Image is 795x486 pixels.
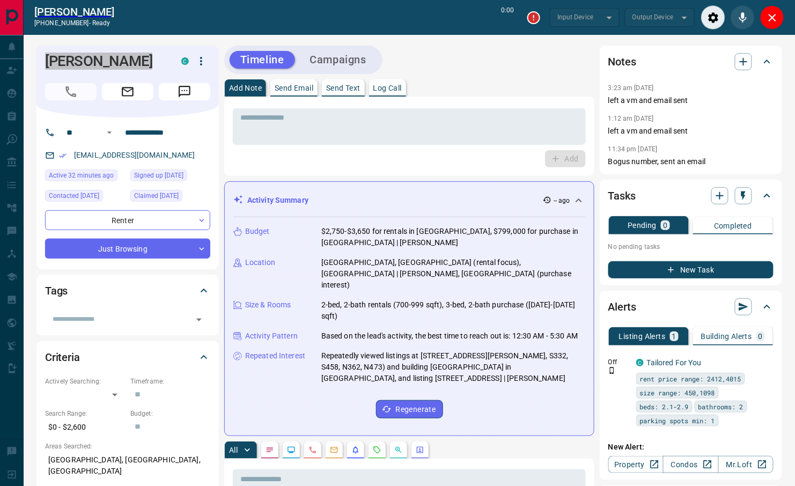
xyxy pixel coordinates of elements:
[130,377,210,386] p: Timeframe:
[233,190,585,210] div: Activity Summary-- ago
[45,377,125,386] p: Actively Searching:
[376,400,443,418] button: Regenerate
[608,145,658,153] p: 11:34 pm [DATE]
[230,51,295,69] button: Timeline
[134,170,183,181] span: Signed up [DATE]
[45,441,210,451] p: Areas Searched:
[45,190,125,205] div: Fri Jul 11 2025
[102,83,153,100] span: Email
[663,456,718,473] a: Condos
[308,446,317,454] svg: Calls
[351,446,360,454] svg: Listing Alerts
[698,401,744,412] span: bathrooms: 2
[245,299,291,311] p: Size & Rooms
[247,195,308,206] p: Activity Summary
[74,151,195,159] a: [EMAIL_ADDRESS][DOMAIN_NAME]
[608,95,774,106] p: left a vm and email sent
[103,126,116,139] button: Open
[45,210,210,230] div: Renter
[321,226,585,248] p: $2,750-$3,650 for rentals in [GEOGRAPHIC_DATA], $799,000 for purchase in [GEOGRAPHIC_DATA] | [PER...
[608,239,774,255] p: No pending tasks
[45,53,165,70] h1: [PERSON_NAME]
[34,18,114,28] p: [PHONE_NUMBER] -
[321,350,585,384] p: Repeatedly viewed listings at [STREET_ADDRESS][PERSON_NAME], S332, S458, N362, N473) and building...
[321,330,578,342] p: Based on the lead's activity, the best time to reach out is: 12:30 AM - 5:30 AM
[608,187,636,204] h2: Tasks
[640,373,741,384] span: rent price range: 2412,4015
[760,5,784,30] div: Close
[608,84,654,92] p: 3:23 am [DATE]
[701,333,752,340] p: Building Alerts
[554,196,570,205] p: -- ago
[245,350,305,362] p: Repeated Interest
[299,51,377,69] button: Campaigns
[45,344,210,370] div: Criteria
[608,53,636,70] h2: Notes
[192,312,207,327] button: Open
[608,367,616,374] svg: Push Notification Only
[663,222,667,229] p: 0
[321,299,585,322] p: 2-bed, 2-bath rentals (700-999 sqft), 3-bed, 2-bath purchase ([DATE]-[DATE] sqft)
[45,239,210,259] div: Just Browsing
[416,446,424,454] svg: Agent Actions
[640,415,715,426] span: parking spots min: 1
[608,294,774,320] div: Alerts
[640,387,715,398] span: size range: 450,1098
[49,170,114,181] span: Active 32 minutes ago
[34,5,114,18] a: [PERSON_NAME]
[394,446,403,454] svg: Opportunities
[245,330,298,342] p: Activity Pattern
[672,333,676,340] p: 1
[266,446,274,454] svg: Notes
[130,190,210,205] div: Sun Feb 11 2024
[275,84,313,92] p: Send Email
[718,456,774,473] a: Mr.Loft
[608,261,774,278] button: New Task
[159,83,210,100] span: Message
[287,446,296,454] svg: Lead Browsing Activity
[608,183,774,209] div: Tasks
[608,115,654,122] p: 1:12 am [DATE]
[321,257,585,291] p: [GEOGRAPHIC_DATA], [GEOGRAPHIC_DATA] (rental focus), [GEOGRAPHIC_DATA] | [PERSON_NAME], [GEOGRAPH...
[45,278,210,304] div: Tags
[92,19,111,27] span: ready
[326,84,360,92] p: Send Text
[181,57,189,65] div: condos.ca
[640,401,689,412] span: beds: 2.1-2.9
[731,5,755,30] div: Mute
[628,222,657,229] p: Pending
[245,257,275,268] p: Location
[373,84,402,92] p: Log Call
[619,333,666,340] p: Listing Alerts
[608,156,774,167] p: Bogus number, sent an email
[373,446,381,454] svg: Requests
[130,409,210,418] p: Budget:
[759,333,763,340] p: 0
[330,446,338,454] svg: Emails
[608,441,774,453] p: New Alert:
[229,84,262,92] p: Add Note
[134,190,179,201] span: Claimed [DATE]
[45,409,125,418] p: Search Range:
[502,5,514,30] p: 0:00
[647,358,702,367] a: Tailored For You
[608,49,774,75] div: Notes
[245,226,270,237] p: Budget
[608,456,664,473] a: Property
[45,349,80,366] h2: Criteria
[45,83,97,100] span: Call
[608,357,630,367] p: Off
[49,190,99,201] span: Contacted [DATE]
[636,359,644,366] div: condos.ca
[45,170,125,185] div: Thu Oct 16 2025
[45,451,210,480] p: [GEOGRAPHIC_DATA], [GEOGRAPHIC_DATA], [GEOGRAPHIC_DATA]
[45,418,125,436] p: $0 - $2,600
[59,152,67,159] svg: Email Verified
[608,126,774,137] p: left a vm and email sent
[45,282,68,299] h2: Tags
[608,298,636,315] h2: Alerts
[229,446,238,454] p: All
[714,222,752,230] p: Completed
[701,5,725,30] div: Audio Settings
